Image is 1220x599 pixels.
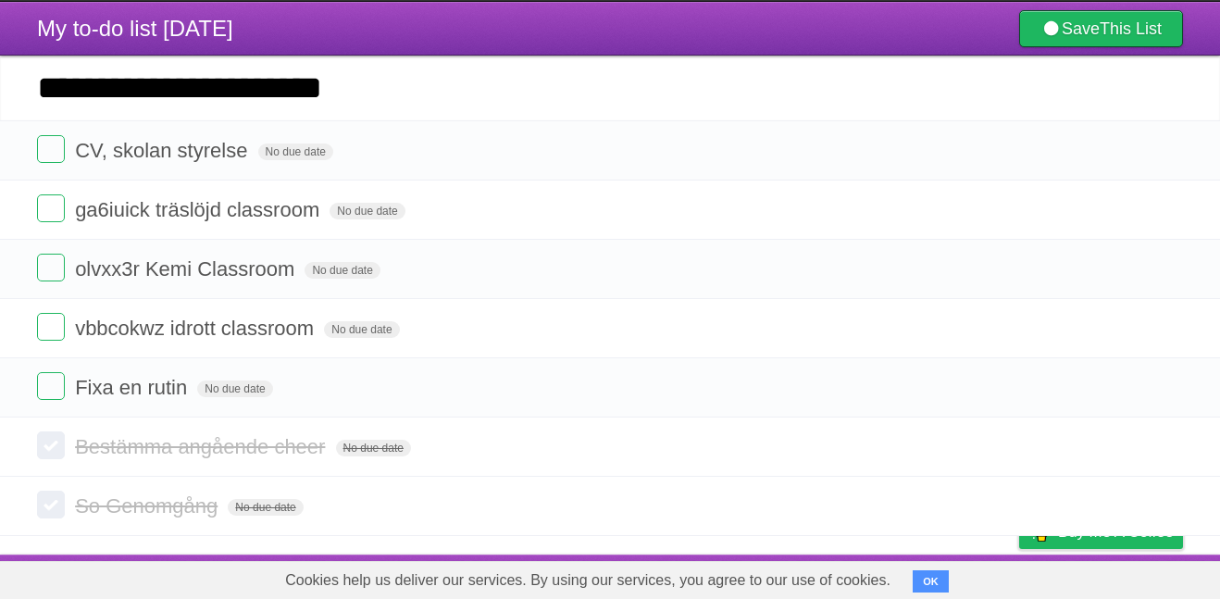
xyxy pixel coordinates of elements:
[37,313,65,341] label: Done
[267,562,909,599] span: Cookies help us deliver our services. By using our services, you agree to our use of cookies.
[37,491,65,518] label: Done
[37,254,65,281] label: Done
[197,381,272,397] span: No due date
[1066,559,1183,594] a: Suggest a feature
[336,440,411,456] span: No due date
[75,435,330,458] span: Bestämma angående cheer
[37,372,65,400] label: Done
[75,139,252,162] span: CV, skolan styrelse
[75,376,192,399] span: Fixa en rutin
[773,559,812,594] a: About
[37,431,65,459] label: Done
[305,262,380,279] span: No due date
[1019,10,1183,47] a: SaveThis List
[1100,19,1162,38] b: This List
[75,257,299,281] span: olvxx3r Kemi Classroom
[330,203,405,219] span: No due date
[37,135,65,163] label: Done
[75,317,318,340] span: vbbcokwz idrott classroom
[258,144,333,160] span: No due date
[75,494,222,518] span: So Genomgång
[1058,516,1174,548] span: Buy me a coffee
[913,570,949,593] button: OK
[37,194,65,222] label: Done
[228,499,303,516] span: No due date
[932,559,973,594] a: Terms
[834,559,909,594] a: Developers
[995,559,1043,594] a: Privacy
[75,198,324,221] span: ga6iuick träslöjd classroom
[37,16,233,41] span: My to-do list [DATE]
[324,321,399,338] span: No due date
